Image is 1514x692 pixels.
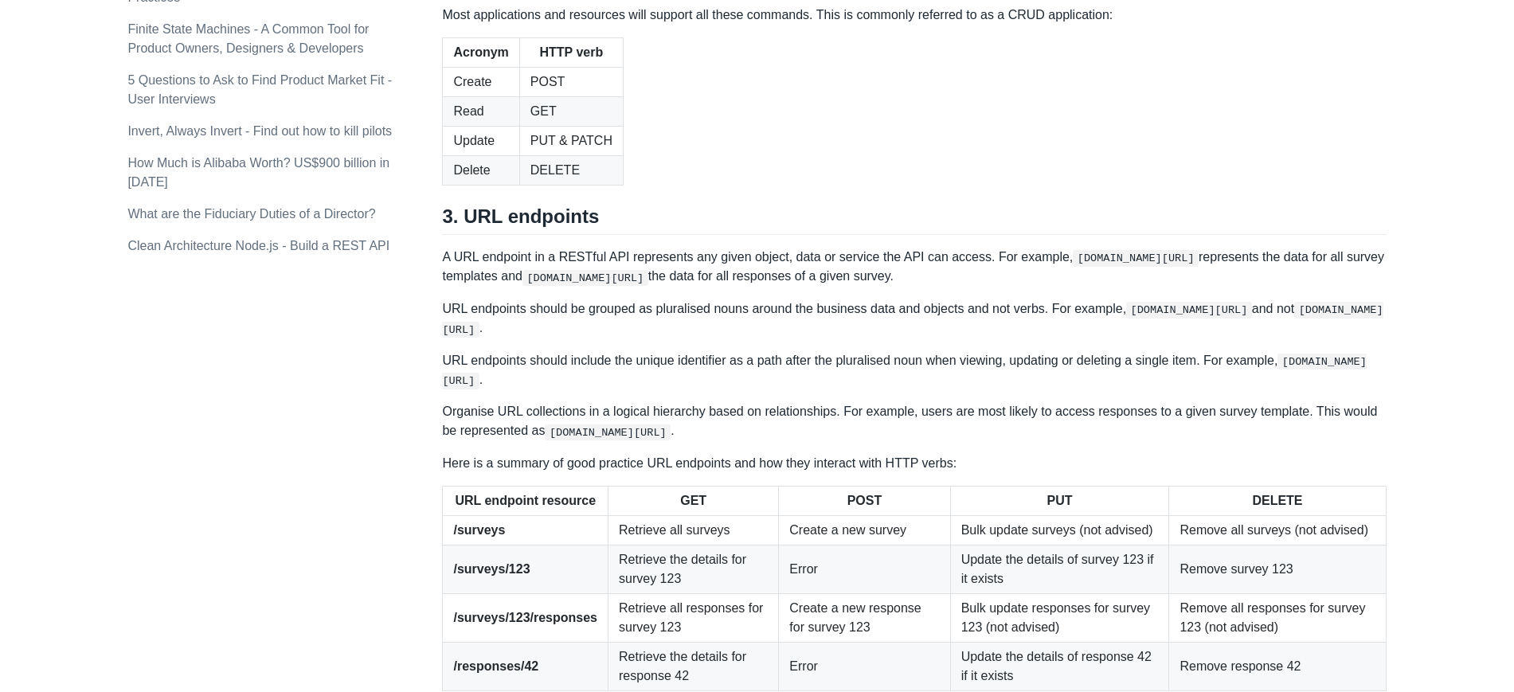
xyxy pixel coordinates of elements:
[1169,515,1386,545] td: Remove all surveys (not advised)
[127,156,389,189] a: How Much is Alibaba Worth? US$900 billion in [DATE]
[453,523,505,537] strong: /surveys
[453,659,538,673] strong: /responses/42
[443,126,519,155] td: Update
[519,67,623,96] td: POST
[519,155,623,185] td: DELETE
[443,37,519,67] th: Acronym
[950,486,1169,515] th: PUT
[1169,642,1386,690] td: Remove response 42
[442,351,1386,390] p: URL endpoints should include the unique identifier as a path after the pluralised noun when viewi...
[1169,545,1386,593] td: Remove survey 123
[950,593,1169,642] td: Bulk update responses for survey 123 (not advised)
[1126,302,1252,318] code: [DOMAIN_NAME][URL]
[779,545,950,593] td: Error
[1073,250,1199,266] code: [DOMAIN_NAME][URL]
[442,354,1366,389] code: [DOMAIN_NAME][URL]
[608,642,779,690] td: Retrieve the details for response 42
[779,593,950,642] td: Create a new response for survey 123
[779,486,950,515] th: POST
[522,270,648,286] code: [DOMAIN_NAME][URL]
[127,239,389,252] a: Clean Architecture Node.js - Build a REST API
[443,96,519,126] td: Read
[127,124,392,138] a: Invert, Always Invert - Find out how to kill pilots
[950,515,1169,545] td: Bulk update surveys (not advised)
[453,611,597,624] strong: /surveys/123/responses
[608,486,779,515] th: GET
[1169,486,1386,515] th: DELETE
[127,22,369,55] a: Finite State Machines - A Common Tool for Product Owners, Designers & Developers
[950,642,1169,690] td: Update the details of response 42 if it exists
[545,424,671,440] code: [DOMAIN_NAME][URL]
[779,642,950,690] td: Error
[442,205,1386,235] h2: 3. URL endpoints
[127,73,392,106] a: 5 Questions to Ask to Find Product Market Fit - User Interviews
[519,37,623,67] th: HTTP verb
[442,454,1386,473] p: Here is a summary of good practice URL endpoints and how they interact with HTTP verbs:
[608,545,779,593] td: Retrieve the details for survey 123
[519,126,623,155] td: PUT & PATCH
[608,515,779,545] td: Retrieve all surveys
[442,299,1386,338] p: URL endpoints should be grouped as pluralised nouns around the business data and objects and not ...
[1169,593,1386,642] td: Remove all responses for survey 123 (not advised)
[442,248,1386,287] p: A URL endpoint in a RESTful API represents any given object, data or service the API can access. ...
[442,402,1386,440] p: Organise URL collections in a logical hierarchy based on relationships. For example, users are mo...
[443,67,519,96] td: Create
[608,593,779,642] td: Retrieve all responses for survey 123
[127,207,375,221] a: What are the Fiduciary Duties of a Director?
[442,302,1383,338] code: [DOMAIN_NAME][URL]
[442,6,1386,25] p: Most applications and resources will support all these commands. This is commonly referred to as ...
[443,155,519,185] td: Delete
[453,562,530,576] strong: /surveys/123
[443,486,608,515] th: URL endpoint resource
[779,515,950,545] td: Create a new survey
[950,545,1169,593] td: Update the details of survey 123 if it exists
[519,96,623,126] td: GET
